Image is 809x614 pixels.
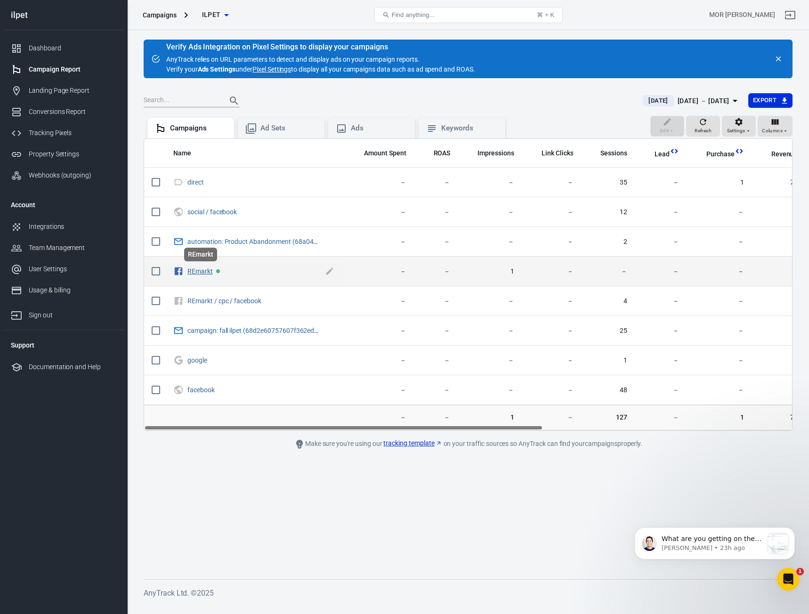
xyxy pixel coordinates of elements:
span: Impressions [477,149,514,158]
a: google [187,356,207,364]
span: The total return on ad spend [421,147,451,159]
a: direct [187,178,204,186]
a: Integrations [3,216,124,237]
span: ROAS [434,149,451,158]
span: － [529,267,574,276]
span: － [642,178,679,187]
span: － [529,297,574,306]
span: － [642,297,679,306]
span: － [694,208,744,217]
span: Total revenue calculated by AnyTrack. [759,148,798,160]
span: 1 [465,413,514,422]
button: Search [223,89,245,112]
svg: Facebook Ads [173,266,184,277]
a: Sign out [779,4,801,26]
span: － [759,326,807,336]
div: Documentation and Help [29,362,116,372]
span: 127 [588,413,627,422]
span: － [352,413,406,422]
span: Link Clicks [542,149,574,158]
a: Sign out [3,301,124,326]
span: － [421,386,451,395]
span: 79.00 [759,413,807,422]
span: － [352,178,406,187]
div: Sign out [29,310,116,320]
span: direct [187,179,205,186]
a: Property Settings [3,144,124,165]
span: google [187,357,209,364]
li: Account [3,194,124,216]
span: The estimated total amount of money you've spent on your campaign, ad set or ad during its schedule. [364,147,406,159]
button: Settings [722,116,756,137]
span: － [465,237,514,247]
a: facebook [187,386,215,394]
li: Support [3,334,124,356]
span: － [759,297,807,306]
div: Verify Ads Integration on Pixel Settings to display your campaigns [166,42,475,52]
strong: Ads Settings [198,65,236,73]
span: － [642,237,679,247]
span: － [465,297,514,306]
span: Sessions [600,149,627,158]
span: － [694,267,744,276]
span: The number of clicks on links within the ad that led to advertiser-specified destinations [529,147,574,159]
span: ilpet [202,9,221,21]
span: The estimated total amount of money you've spent on your campaign, ad set or ad during its schedule. [352,147,406,159]
span: － [421,326,451,336]
span: Settings [727,127,745,135]
span: － [759,237,807,247]
span: － [465,178,514,187]
span: － [694,326,744,336]
span: － [642,208,679,217]
a: REmarkt / cpc / facebook [187,297,261,305]
span: 1 [694,413,744,422]
div: Tracking Pixels [29,128,116,138]
iframe: Intercom live chat [777,568,800,590]
span: － [352,386,406,395]
div: Campaign Report [29,65,116,74]
span: － [642,386,679,395]
span: － [529,208,574,217]
a: campaign: fall ilpet (68d2e60757607f362ed694a0) / email / omnisend [187,327,390,334]
div: REmarkt [184,248,217,261]
span: － [529,356,574,365]
div: ilpet [3,11,124,19]
svg: This column is calculated from AnyTrack real-time data [670,146,679,156]
span: － [694,237,744,247]
button: [DATE][DATE] － [DATE] [635,93,748,109]
span: － [352,208,406,217]
span: － [529,386,574,395]
span: automation: Product Abandonment (68a04384ce7ade40afd71d20) / email / omnisend [187,238,321,245]
span: － [694,356,744,365]
div: Dashboard [29,43,116,53]
span: 1 [796,568,804,575]
span: REmarkt / cpc / facebook [187,298,263,304]
span: － [421,356,451,365]
span: Name [173,149,203,158]
span: － [759,208,807,217]
div: scrollable content [144,139,792,430]
span: － [529,237,574,247]
span: 4 [588,297,627,306]
span: － [352,326,406,336]
a: Landing Page Report [3,80,124,101]
div: Conversions Report [29,107,116,117]
a: automation: Product Abandonment (68a04384ce7ade40afd71d20) / email / omnisend [187,238,439,245]
span: － [352,237,406,247]
a: tracking template [383,438,442,448]
svg: Email [173,236,184,247]
span: Purchase [694,150,735,159]
div: Keywords [441,123,498,133]
span: Purchase [706,150,735,159]
div: AnyTrack relies on URL parameters to detect and display ads on your campaign reports. Verify your... [166,43,475,74]
span: － [759,267,807,276]
span: 79.00 [759,178,807,187]
svg: Unknown Facebook [173,295,184,307]
div: Property Settings [29,149,116,159]
span: facebook [187,387,216,393]
span: － [421,267,451,276]
span: － [421,413,451,422]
